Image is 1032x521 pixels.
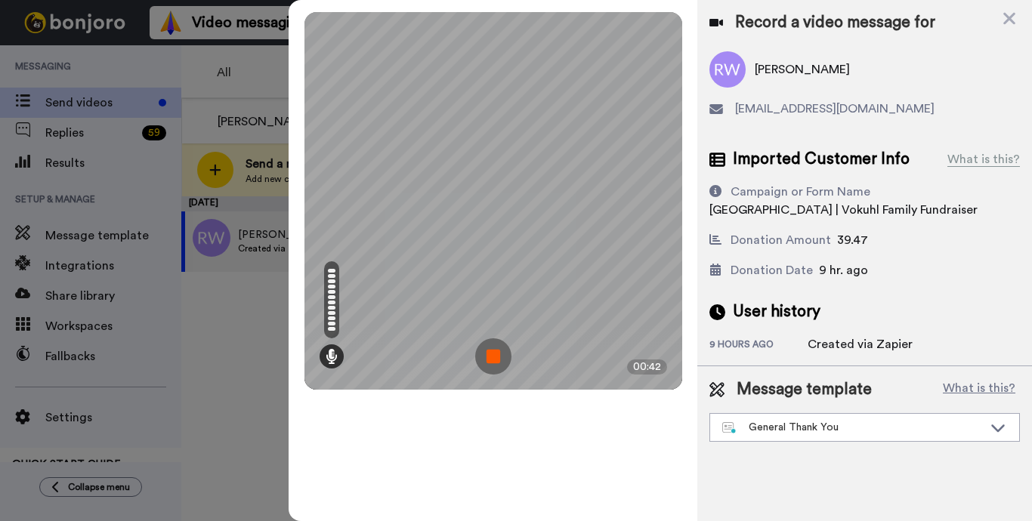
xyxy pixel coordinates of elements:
[837,234,868,246] span: 39.47
[731,183,870,201] div: Campaign or Form Name
[819,264,868,276] span: 9 hr. ago
[735,100,935,118] span: [EMAIL_ADDRESS][DOMAIN_NAME]
[938,378,1020,401] button: What is this?
[731,261,813,279] div: Donation Date
[709,204,978,216] span: [GEOGRAPHIC_DATA] | Vokuhl Family Fundraiser
[947,150,1020,168] div: What is this?
[808,335,913,353] div: Created via Zapier
[722,420,983,435] div: General Thank You
[731,231,831,249] div: Donation Amount
[627,359,667,375] div: 00:42
[709,338,808,353] div: 9 hours ago
[733,301,820,323] span: User history
[475,338,511,375] img: ic_record_stop.svg
[722,422,737,434] img: nextgen-template.svg
[733,148,910,171] span: Imported Customer Info
[737,378,872,401] span: Message template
